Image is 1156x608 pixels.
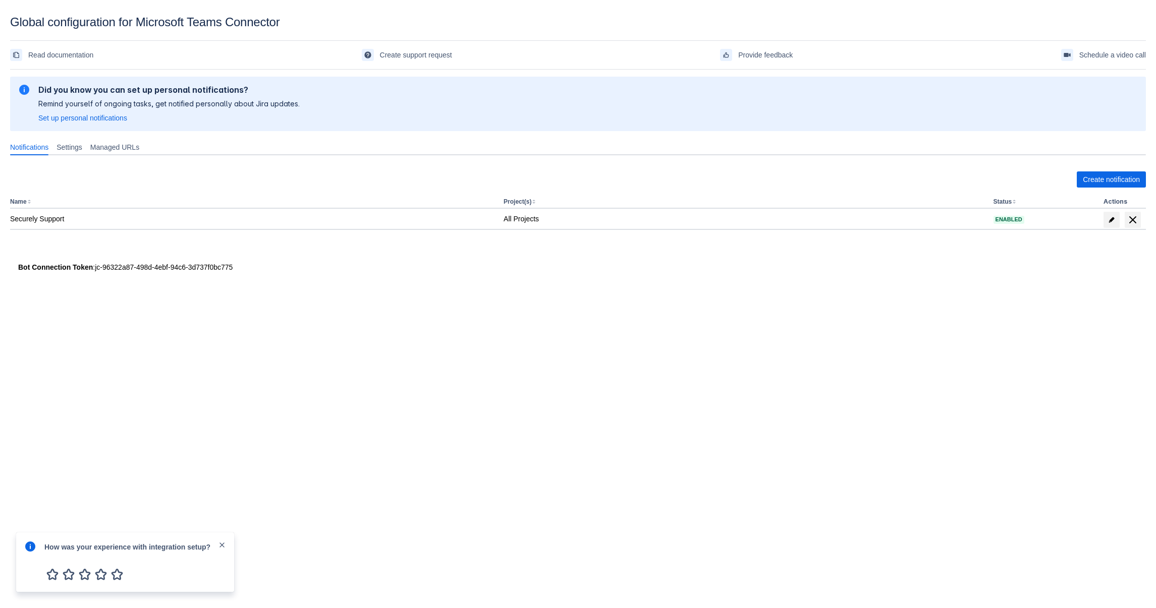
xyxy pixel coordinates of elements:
[364,51,372,59] span: support
[10,15,1146,29] div: Global configuration for Microsoft Teams Connector
[504,198,531,205] button: Project(s)
[380,47,452,63] span: Create support request
[994,198,1012,205] button: Status
[24,540,36,553] span: info
[38,113,127,123] a: Set up personal notifications
[10,47,93,63] a: Read documentation
[109,566,125,582] span: 5
[1099,196,1146,209] th: Actions
[18,263,93,271] strong: Bot Connection Token
[10,214,496,224] div: Securely Support
[994,217,1024,222] span: Enabled
[1077,171,1146,188] button: Create notification
[1079,47,1146,63] span: Schedule a video call
[38,99,300,109] p: Remind yourself of ongoing tasks, get notified personally about Jira updates.
[93,566,109,582] span: 4
[738,47,793,63] span: Provide feedback
[77,566,93,582] span: 3
[44,540,218,552] div: How was your experience with integration setup?
[722,51,730,59] span: feedback
[90,142,139,152] span: Managed URLs
[10,142,48,152] span: Notifications
[504,214,985,224] div: All Projects
[1083,171,1140,188] span: Create notification
[10,198,27,205] button: Name
[1061,47,1146,63] a: Schedule a video call
[57,142,82,152] span: Settings
[38,85,300,95] h2: Did you know you can set up personal notifications?
[61,566,77,582] span: 2
[218,541,226,549] span: close
[1108,216,1116,224] span: edit
[12,51,20,59] span: documentation
[362,47,452,63] a: Create support request
[1063,51,1071,59] span: videoCall
[18,262,1138,272] div: : jc-96322a87-498d-4ebf-94c6-3d737f0bc775
[720,47,793,63] a: Provide feedback
[18,84,30,96] span: information
[28,47,93,63] span: Read documentation
[1127,214,1139,226] span: delete
[44,566,61,582] span: 1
